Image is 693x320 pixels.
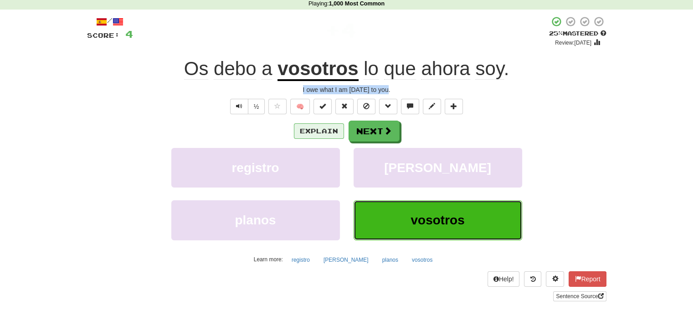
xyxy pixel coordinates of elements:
button: Round history (alt+y) [524,271,541,287]
span: . [359,58,509,80]
button: 🧠 [290,99,310,114]
span: registro [231,161,279,175]
div: Text-to-speech controls [228,99,265,114]
small: Learn more: [254,256,283,263]
button: [PERSON_NAME] [354,148,522,188]
span: planos [235,213,276,227]
button: Report [569,271,606,287]
button: Next [349,121,400,142]
button: registro [287,253,315,267]
button: planos [377,253,403,267]
span: 4 [341,18,357,41]
span: Os [184,58,209,80]
span: a [262,58,272,80]
strong: 1,000 Most Common [329,0,385,7]
span: ahora [421,58,470,80]
button: [PERSON_NAME] [318,253,374,267]
button: Play sentence audio (ctl+space) [230,99,248,114]
u: vosotros [277,58,358,81]
button: Explain [294,123,344,139]
span: 4 [125,28,133,40]
button: Edit sentence (alt+d) [423,99,441,114]
span: debo [214,58,256,80]
span: [PERSON_NAME] [384,161,491,175]
button: Ignore sentence (alt+i) [357,99,375,114]
span: lo [364,58,379,80]
small: Review: [DATE] [555,40,591,46]
button: vosotros [354,200,522,240]
button: Grammar (alt+g) [379,99,397,114]
span: que [384,58,416,80]
div: Mastered [549,30,606,38]
button: registro [171,148,340,188]
div: / [87,16,133,27]
span: vosotros [411,213,464,227]
button: Discuss sentence (alt+u) [401,99,419,114]
span: Score: [87,31,120,39]
button: Favorite sentence (alt+f) [268,99,287,114]
button: Set this sentence to 100% Mastered (alt+m) [313,99,332,114]
span: + [325,16,341,43]
button: Add to collection (alt+a) [445,99,463,114]
span: soy [475,58,503,80]
a: Sentence Source [553,291,606,301]
button: ½ [248,99,265,114]
span: 25 % [549,30,563,37]
button: planos [171,200,340,240]
div: I owe what I am [DATE] to you. [87,85,606,94]
button: Help! [488,271,520,287]
button: Reset to 0% Mastered (alt+r) [335,99,354,114]
button: vosotros [407,253,437,267]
